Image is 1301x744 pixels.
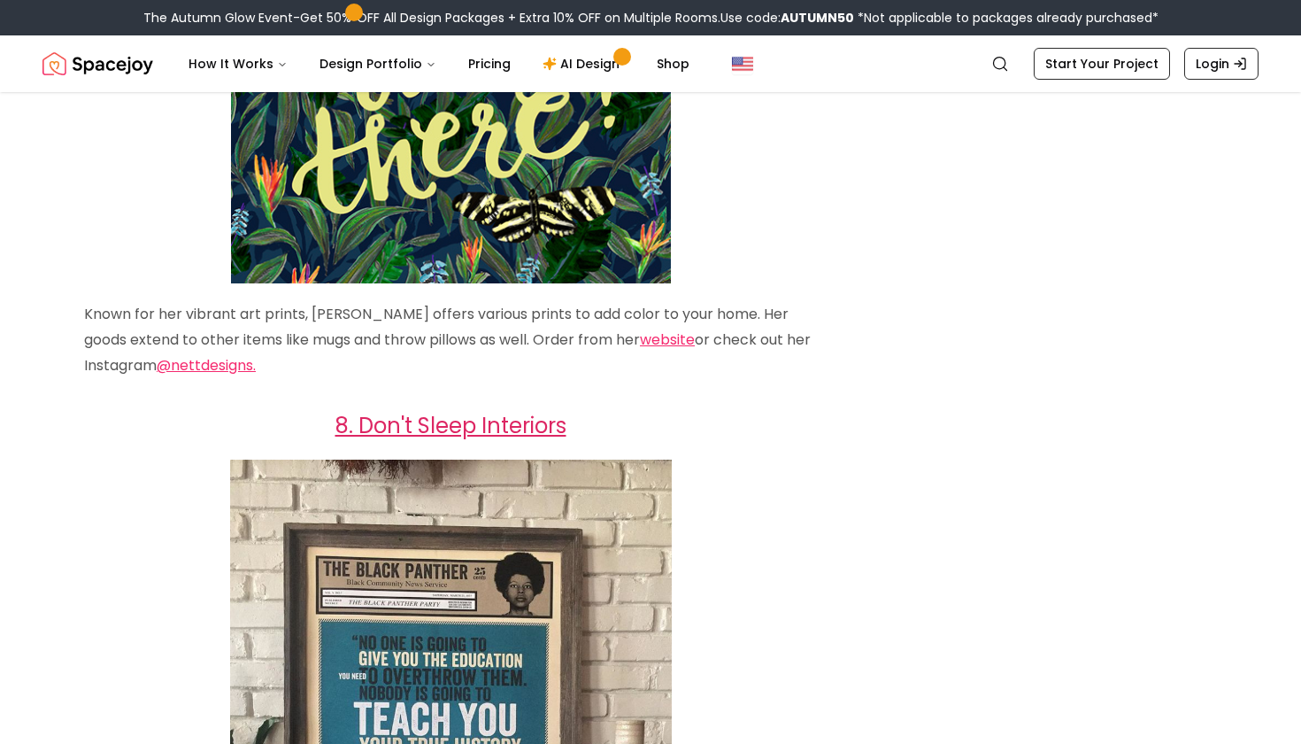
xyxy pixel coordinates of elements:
[454,46,525,81] a: Pricing
[84,302,817,378] p: Known for her vibrant art prints, [PERSON_NAME] offers various prints to add color to your home. ...
[335,411,566,440] a: 8. Don't Sleep Interiors
[174,46,704,81] nav: Main
[305,46,450,81] button: Design Portfolio
[1184,48,1259,80] a: Login
[732,53,753,74] img: United States
[174,46,302,81] button: How It Works
[720,9,854,27] span: Use code:
[42,46,153,81] a: Spacejoy
[42,46,153,81] img: Spacejoy Logo
[854,9,1159,27] span: *Not applicable to packages already purchased*
[143,9,1159,27] div: The Autumn Glow Event-Get 50% OFF All Design Packages + Extra 10% OFF on Multiple Rooms.
[1034,48,1170,80] a: Start Your Project
[157,355,256,376] a: @nettdesigns.
[643,46,704,81] a: Shop
[781,9,854,27] b: AUTUMN50
[42,35,1259,92] nav: Global
[640,329,695,350] a: website
[528,46,639,81] a: AI Design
